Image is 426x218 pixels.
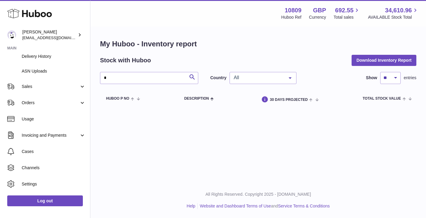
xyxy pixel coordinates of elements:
[22,29,77,41] div: [PERSON_NAME]
[7,30,16,39] img: shop@ballersingod.com
[385,6,412,14] span: 34,610.96
[404,75,416,81] span: entries
[106,97,129,101] span: Huboo P no
[313,6,326,14] strong: GBP
[335,6,353,14] span: 692.55
[22,54,86,59] span: Delivery History
[334,14,360,20] span: Total sales
[100,56,151,64] h2: Stock with Huboo
[22,68,86,74] span: ASN Uploads
[368,14,419,20] span: AVAILABLE Stock Total
[210,75,227,81] label: Country
[187,204,196,208] a: Help
[368,6,419,20] a: 34,610.96 AVAILABLE Stock Total
[198,203,330,209] li: and
[22,149,86,154] span: Cases
[309,14,326,20] div: Currency
[22,84,79,89] span: Sales
[285,6,302,14] strong: 10809
[363,97,401,101] span: Total stock value
[200,204,271,208] a: Website and Dashboard Terms of Use
[352,55,416,66] button: Download Inventory Report
[7,195,83,206] a: Log out
[334,6,360,20] a: 692.55 Total sales
[22,181,86,187] span: Settings
[22,35,89,40] span: [EMAIL_ADDRESS][DOMAIN_NAME]
[100,39,416,49] h1: My Huboo - Inventory report
[22,100,79,106] span: Orders
[22,132,79,138] span: Invoicing and Payments
[281,14,302,20] div: Huboo Ref
[270,98,308,102] span: 30 DAYS PROJECTED
[95,192,421,197] p: All Rights Reserved. Copyright 2025 - [DOMAIN_NAME]
[278,204,330,208] a: Service Terms & Conditions
[232,75,284,81] span: All
[184,97,209,101] span: Description
[22,165,86,171] span: Channels
[366,75,377,81] label: Show
[22,116,86,122] span: Usage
